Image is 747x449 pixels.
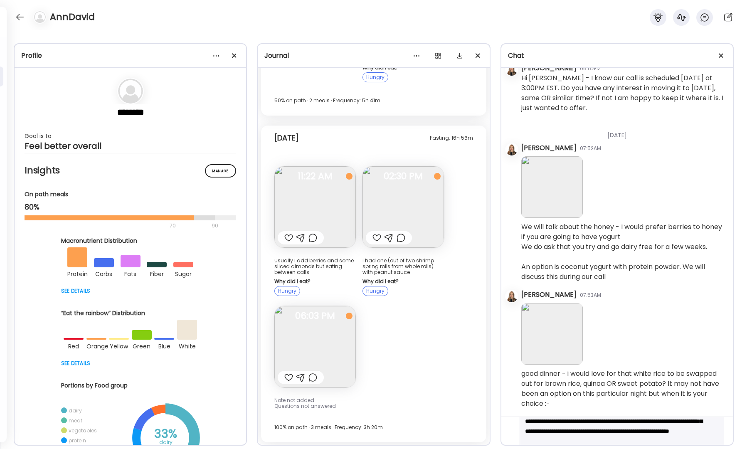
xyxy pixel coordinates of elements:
[69,437,86,444] div: protein
[362,72,388,82] div: Hungry
[506,291,518,302] img: avatars%2FC7qqOxmwlCb4p938VsoDHlkq1VT2
[109,340,129,351] div: yellow
[521,73,726,113] div: Hi [PERSON_NAME] - I know our call is scheduled [DATE] at 3:00PM EST. Do you have any interest in...
[177,340,197,351] div: white
[25,141,236,151] div: Feel better overall
[362,173,444,180] span: 02:30 PM
[274,397,314,404] span: Note not added
[508,51,726,61] div: Chat
[211,221,219,231] div: 90
[34,11,46,23] img: bg-avatar-default.svg
[25,131,236,141] div: Goal is to
[274,312,356,320] span: 06:03 PM
[521,222,726,282] div: We will talk about the honey - I would prefer berries to honey if you are going to have yogurt We...
[521,156,583,218] img: images%2FYGNMP06SgsXgTYXbmUlkWDMCb6A3%2FCchV7wfSpybHBHLpbEJ7%2FU2TsxfI4bDoXBxriSxld_240
[274,133,299,143] div: [DATE]
[69,407,82,414] div: dairy
[25,164,236,177] h2: Insights
[362,166,444,248] img: images%2FYGNMP06SgsXgTYXbmUlkWDMCb6A3%2F6ch9o8uxDSjdfv4Zo9Vb%2FrMSFujytJgRxpvn1bUYF_240
[154,340,174,351] div: blue
[521,121,726,143] div: [DATE]
[21,51,239,61] div: Profile
[274,258,356,275] div: usually i add berries and some sliced almonds but eating between calls
[67,267,87,279] div: protein
[25,190,236,199] div: On path meals
[64,340,84,351] div: red
[118,79,143,104] img: bg-avatar-default.svg
[69,417,82,424] div: meat
[580,65,601,72] div: 05:52PM
[521,63,577,73] div: [PERSON_NAME]
[145,437,187,447] div: dairy
[132,340,152,351] div: green
[121,267,141,279] div: fats
[274,166,356,248] img: images%2FYGNMP06SgsXgTYXbmUlkWDMCb6A3%2FCchV7wfSpybHBHLpbEJ7%2FU2TsxfI4bDoXBxriSxld_240
[274,306,356,387] img: images%2FYGNMP06SgsXgTYXbmUlkWDMCb6A3%2FIHKX3H4u4BJUQG2WgOC4%2FTtoFTOa1x6hoCGrGmOb7_240
[50,10,95,24] h4: AnnDavid
[274,96,473,106] div: 50% on path · 2 meals · Frequency: 5h 41m
[430,133,473,143] div: Fasting: 16h 56m
[521,303,583,365] img: images%2FYGNMP06SgsXgTYXbmUlkWDMCb6A3%2FIHKX3H4u4BJUQG2WgOC4%2FTtoFTOa1x6hoCGrGmOb7_240
[506,64,518,76] img: avatars%2FC7qqOxmwlCb4p938VsoDHlkq1VT2
[61,381,200,390] div: Portions by Food group
[362,258,444,275] div: i had one (out of two shrimp spring rolls from whole rolls) with peanut sauce
[69,427,97,434] div: vegetables
[362,65,444,71] div: Why did I eat?
[25,221,209,231] div: 70
[362,279,444,284] div: Why did I eat?
[205,164,236,178] div: Manage
[94,267,114,279] div: carbs
[580,145,601,152] div: 07:52AM
[61,309,200,318] div: “Eat the rainbow” Distribution
[274,286,300,296] div: Hungry
[147,267,167,279] div: fiber
[521,290,577,300] div: [PERSON_NAME]
[86,340,106,351] div: orange
[274,279,356,284] div: Why did I eat?
[264,51,483,61] div: Journal
[506,144,518,155] img: avatars%2FC7qqOxmwlCb4p938VsoDHlkq1VT2
[580,291,601,299] div: 07:53AM
[521,369,726,409] div: good dinner - i would love for that white rice to be swapped out for brown rice, quinoa OR sweet ...
[25,202,236,212] div: 80%
[173,267,193,279] div: sugar
[145,429,187,439] div: 33%
[274,173,356,180] span: 11:22 AM
[521,143,577,153] div: [PERSON_NAME]
[274,422,473,432] div: 100% on path · 3 meals · Frequency: 3h 20m
[61,237,200,245] div: Macronutrient Distribution
[274,402,336,410] span: Questions not answered
[362,286,388,296] div: Hungry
